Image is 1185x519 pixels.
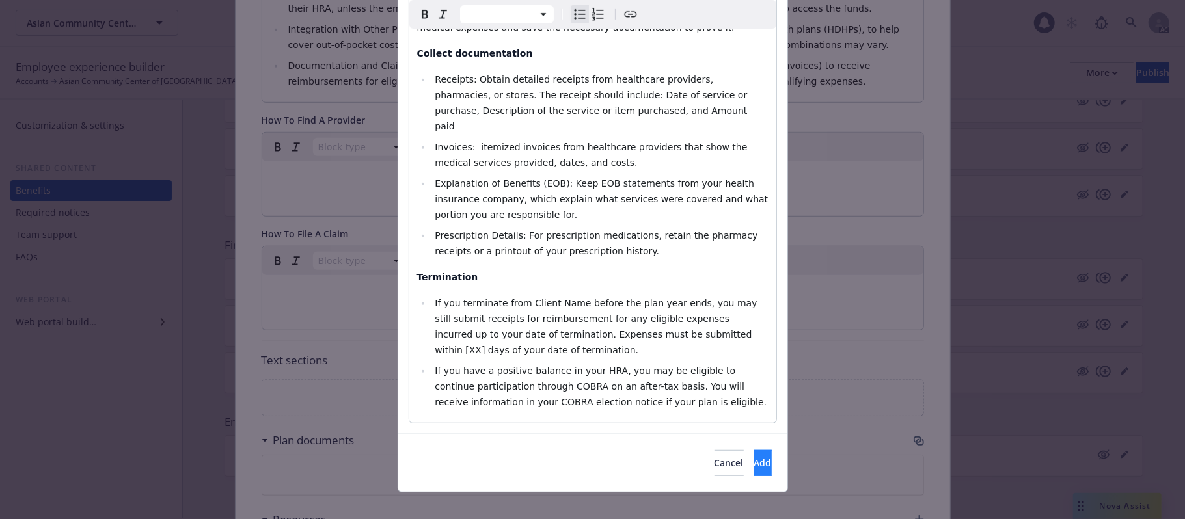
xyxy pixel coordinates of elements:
[417,48,533,59] strong: Collect documentation
[416,5,434,23] button: Bold
[435,298,760,355] span: If you terminate from Client Name before the plan year ends, you may still submit receipts for re...
[435,74,750,131] span: Receipts: Obtain detailed receipts from healthcare providers, pharmacies, or stores. The receipt ...
[460,5,554,23] button: Block type
[754,450,772,476] button: Add
[715,457,744,469] span: Cancel
[571,5,589,23] button: Bulleted list
[571,5,607,23] div: toggle group
[435,142,750,168] span: Invoices: itemized invoices from healthcare providers that show the medical services provided, da...
[754,457,772,469] span: Add
[434,5,452,23] button: Italic
[417,272,478,282] strong: Termination
[715,450,744,476] button: Cancel
[621,5,640,23] button: Create link
[435,366,767,407] span: If you have a positive balance in your HRA, you may be eligible to continue participation through...
[435,178,770,220] span: Explanation of Benefits (EOB): Keep EOB statements from your health insurance company, which expl...
[589,5,607,23] button: Numbered list
[435,230,760,256] span: Prescription Details: For prescription medications, retain the pharmacy receipts or a printout of...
